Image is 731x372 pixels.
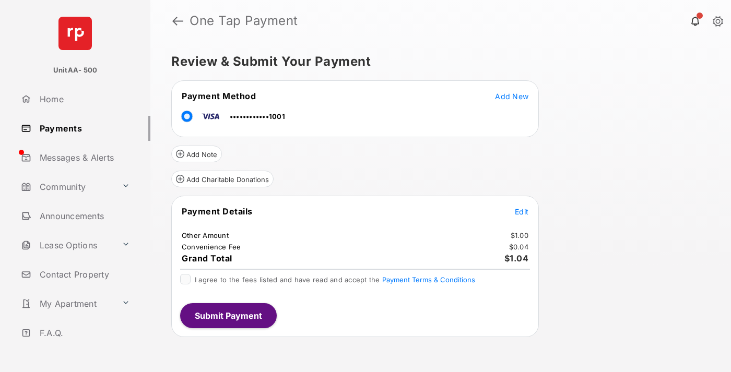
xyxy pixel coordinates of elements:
[509,242,529,251] td: $0.04
[171,146,222,162] button: Add Note
[17,145,150,170] a: Messages & Alerts
[515,206,528,217] button: Edit
[53,65,98,76] p: UnitAA- 500
[382,275,475,284] button: I agree to the fees listed and have read and accept the
[495,92,528,101] span: Add New
[17,320,150,345] a: F.A.Q.
[515,207,528,216] span: Edit
[181,231,229,240] td: Other Amount
[190,15,298,27] strong: One Tap Payment
[182,253,232,263] span: Grand Total
[171,171,274,187] button: Add Charitable Donations
[504,253,529,263] span: $1.04
[17,174,117,199] a: Community
[182,206,253,217] span: Payment Details
[495,91,528,101] button: Add New
[180,303,277,328] button: Submit Payment
[17,87,150,112] a: Home
[230,112,285,121] span: ••••••••••••1001
[181,242,242,251] td: Convenience Fee
[510,231,529,240] td: $1.00
[171,55,702,68] h5: Review & Submit Your Payment
[17,262,150,287] a: Contact Property
[58,17,92,50] img: svg+xml;base64,PHN2ZyB4bWxucz0iaHR0cDovL3d3dy53My5vcmcvMjAwMC9zdmciIHdpZHRoPSI2NCIgaGVpZ2h0PSI2NC...
[195,275,475,284] span: I agree to the fees listed and have read and accept the
[182,91,256,101] span: Payment Method
[17,291,117,316] a: My Apartment
[17,203,150,229] a: Announcements
[17,116,150,141] a: Payments
[17,233,117,258] a: Lease Options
